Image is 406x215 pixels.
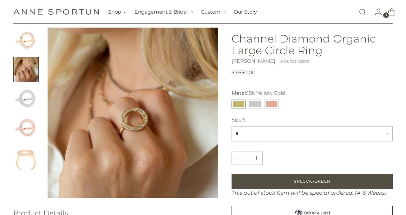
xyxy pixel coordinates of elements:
span: 5 [243,117,246,123]
button: Change image to image 5 [13,144,39,170]
button: Add product quantity [232,152,243,165]
span: 18k Yellow Gold [247,90,285,96]
button: 18k Yellow Gold [232,100,246,108]
button: Change image to image 1 [13,28,39,53]
button: Custom [201,5,226,19]
button: Subtract product quantity [251,152,262,165]
img: Channel Diamond Organic Large Circle Ring [48,28,218,198]
input: Product quantity [239,152,255,165]
button: Engagement & Bridal [134,5,193,19]
label: Metal: [232,89,285,97]
button: Change image to image 3 [13,86,39,111]
a: Open search modal [356,6,369,18]
a: Anne Sportun Fine Jewellery [13,9,99,15]
button: 14k White Gold [248,100,262,108]
div: SKU: R254GD33 [280,59,310,64]
a: Our Story [234,5,257,19]
span: Special-Order [294,179,330,184]
button: Change image to image 2 [13,57,39,82]
button: Shop [108,5,127,19]
span: 0 [383,12,389,18]
button: 14k Rose Gold [265,100,278,108]
a: Go to the account page [370,6,382,18]
div: This out of stock Item will be special ordered. (4-6 Weeks) [232,189,392,197]
button: Change image to image 4 [13,115,39,140]
h1: Channel Diamond Organic Large Circle Ring [232,33,392,56]
a: [PERSON_NAME] [232,58,275,64]
label: Size: [232,116,246,124]
span: $7,650.00 [232,69,256,76]
a: Open cart modal [383,6,396,18]
button: Add to Bag [232,174,392,189]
